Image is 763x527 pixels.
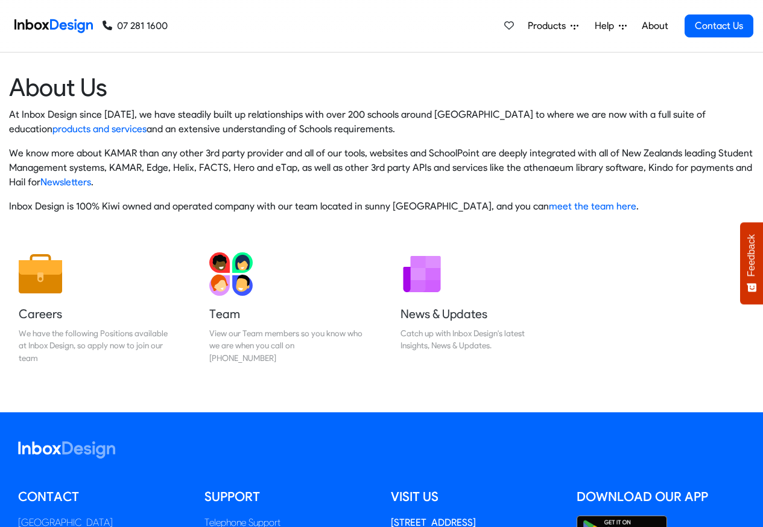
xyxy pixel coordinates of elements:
a: Newsletters [40,176,91,188]
h5: Download our App [577,488,745,506]
img: logo_inboxdesign_white.svg [18,441,115,459]
h5: Team [209,305,363,322]
img: 2022_01_13_icon_job.svg [19,252,62,296]
a: meet the team here [549,200,636,212]
a: products and services [52,123,147,135]
a: News & Updates Catch up with Inbox Design's latest Insights, News & Updates. [391,243,563,374]
a: Careers We have the following Positions available at Inbox Design, so apply now to join our team [9,243,182,374]
a: Products [523,14,583,38]
span: Products [528,19,571,33]
h5: Contact [18,488,186,506]
span: Help [595,19,619,33]
h5: Support [204,488,373,506]
h5: News & Updates [400,305,554,322]
heading: About Us [9,72,754,103]
div: Catch up with Inbox Design's latest Insights, News & Updates. [400,327,554,352]
div: View our Team members so you know who we are when you call on [PHONE_NUMBER] [209,327,363,364]
a: Contact Us [685,14,753,37]
a: 07 281 1600 [103,19,168,33]
a: Team View our Team members so you know who we are when you call on [PHONE_NUMBER] [200,243,372,374]
a: About [638,14,671,38]
h5: Careers [19,305,172,322]
p: Inbox Design is 100% Kiwi owned and operated company with our team located in sunny [GEOGRAPHIC_D... [9,199,754,214]
span: Feedback [746,234,757,276]
button: Feedback - Show survey [740,222,763,304]
a: Help [590,14,632,38]
div: We have the following Positions available at Inbox Design, so apply now to join our team [19,327,172,364]
p: At Inbox Design since [DATE], we have steadily built up relationships with over 200 schools aroun... [9,107,754,136]
p: We know more about KAMAR than any other 3rd party provider and all of our tools, websites and Sch... [9,146,754,190]
img: 2022_01_13_icon_team.svg [209,252,253,296]
h5: Visit us [391,488,559,506]
img: 2022_01_12_icon_newsletter.svg [400,252,444,296]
